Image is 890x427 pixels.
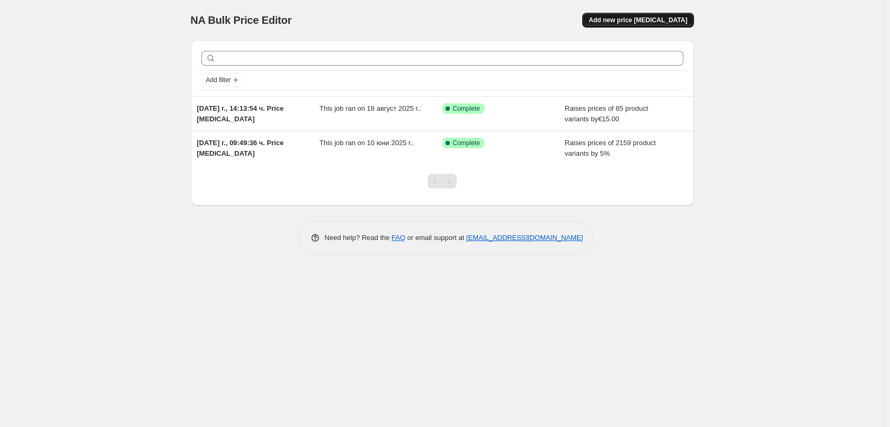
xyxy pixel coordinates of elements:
[598,115,619,123] span: €15.00
[453,104,480,113] span: Complete
[428,174,457,189] nav: Pagination
[191,14,292,26] span: NA Bulk Price Editor
[391,234,405,242] a: FAQ
[589,16,687,24] span: Add new price [MEDICAL_DATA]
[325,234,392,242] span: Need help? Read the
[565,139,656,157] span: Raises prices of 2159 product variants by 5%
[582,13,693,28] button: Add new price [MEDICAL_DATA]
[201,74,244,86] button: Add filter
[319,139,414,147] span: This job ran on 10 юни 2025 г..
[565,104,648,123] span: Raises prices of 85 product variants by
[319,104,421,112] span: This job ran on 18 август 2025 г..
[197,139,284,157] span: [DATE] г., 09:49:36 ч. Price [MEDICAL_DATA]
[197,104,284,123] span: [DATE] г., 14:13:54 ч. Price [MEDICAL_DATA]
[206,76,231,84] span: Add filter
[405,234,466,242] span: or email support at
[466,234,583,242] a: [EMAIL_ADDRESS][DOMAIN_NAME]
[453,139,480,147] span: Complete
